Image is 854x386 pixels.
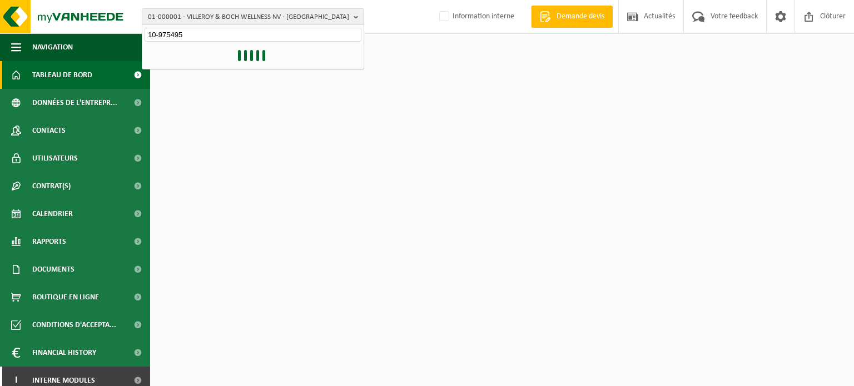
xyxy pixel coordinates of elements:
label: Information interne [437,8,514,25]
span: Demande devis [554,11,607,22]
span: Navigation [32,33,73,61]
span: Données de l'entrepr... [32,89,117,117]
span: Boutique en ligne [32,283,99,311]
span: Contrat(s) [32,172,71,200]
span: 01-000001 - VILLEROY & BOCH WELLNESS NV - [GEOGRAPHIC_DATA] [148,9,349,26]
button: 01-000001 - VILLEROY & BOCH WELLNESS NV - [GEOGRAPHIC_DATA] [142,8,364,25]
span: Tableau de bord [32,61,92,89]
input: Chercher des succursales liées [145,28,361,42]
span: Rapports [32,228,66,255]
span: Conditions d'accepta... [32,311,116,339]
span: Calendrier [32,200,73,228]
a: Demande devis [531,6,613,28]
span: Documents [32,255,75,283]
span: Utilisateurs [32,144,78,172]
span: Financial History [32,339,96,367]
span: Contacts [32,117,66,144]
